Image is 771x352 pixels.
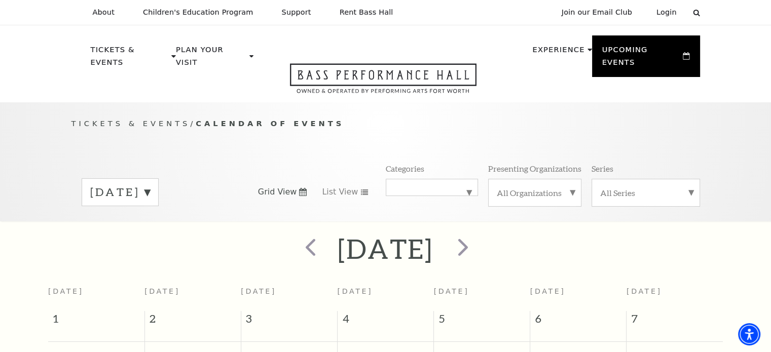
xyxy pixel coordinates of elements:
[322,186,358,198] span: List View
[627,287,662,295] span: [DATE]
[258,186,297,198] span: Grid View
[143,8,253,17] p: Children's Education Program
[497,187,573,198] label: All Organizations
[592,163,613,174] p: Series
[386,163,424,174] p: Categories
[488,163,581,174] p: Presenting Organizations
[600,187,691,198] label: All Series
[91,44,169,74] p: Tickets & Events
[738,323,760,345] div: Accessibility Menu
[71,118,700,130] p: /
[48,287,84,295] span: [DATE]
[48,311,144,331] span: 1
[532,44,584,62] p: Experience
[627,311,723,331] span: 7
[337,287,373,295] span: [DATE]
[282,8,311,17] p: Support
[434,311,530,331] span: 5
[340,8,393,17] p: Rent Bass Hall
[443,231,480,267] button: next
[241,311,337,331] span: 3
[602,44,681,74] p: Upcoming Events
[93,8,115,17] p: About
[241,287,276,295] span: [DATE]
[90,184,150,200] label: [DATE]
[530,311,626,331] span: 6
[530,287,566,295] span: [DATE]
[253,63,513,102] a: Open this option
[71,119,191,128] span: Tickets & Events
[145,311,241,331] span: 2
[338,311,433,331] span: 4
[434,287,469,295] span: [DATE]
[196,119,344,128] span: Calendar of Events
[291,231,328,267] button: prev
[338,232,433,265] h2: [DATE]
[176,44,247,74] p: Plan Your Visit
[144,287,180,295] span: [DATE]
